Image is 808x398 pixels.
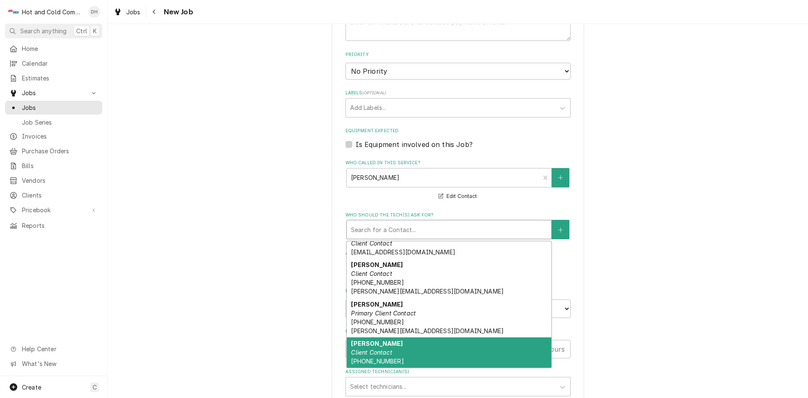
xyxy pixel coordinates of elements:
[346,128,571,149] div: Equipment Expected
[362,91,386,95] span: ( optional )
[346,212,571,219] label: Who should the tech(s) ask for?
[351,358,404,365] span: [PHONE_NUMBER]
[5,357,102,371] a: Go to What's New
[351,248,455,256] span: [EMAIL_ADDRESS][DOMAIN_NAME]
[22,176,98,185] span: Vendors
[22,44,98,53] span: Home
[346,250,571,256] label: Attachments
[93,383,97,392] span: C
[351,340,403,347] strong: [PERSON_NAME]
[351,261,403,268] strong: [PERSON_NAME]
[351,279,504,295] span: [PHONE_NUMBER] [PERSON_NAME][EMAIL_ADDRESS][DOMAIN_NAME]
[437,191,478,202] button: Edit Contact
[20,27,66,35] span: Search anything
[22,206,85,214] span: Pricebook
[346,90,571,117] div: Labels
[22,384,41,391] span: Create
[351,270,392,277] em: Client Contact
[558,175,563,181] svg: Create New Contact
[346,369,571,375] label: Assigned Technician(s)
[5,56,102,70] a: Calendar
[351,240,392,247] em: Client Contact
[22,74,98,83] span: Estimates
[126,8,141,16] span: Jobs
[346,328,571,335] label: Estimated Job Duration
[5,144,102,158] a: Purchase Orders
[88,6,100,18] div: DH
[346,128,571,134] label: Equipment Expected
[5,24,102,38] button: Search anythingCtrlK
[22,103,98,112] span: Jobs
[22,191,98,200] span: Clients
[148,5,161,19] button: Navigate back
[5,174,102,187] a: Vendors
[22,118,98,127] span: Job Series
[540,340,571,358] div: hours
[5,188,102,202] a: Clients
[552,168,569,187] button: Create New Contact
[88,6,100,18] div: Daryl Harris's Avatar
[351,349,392,356] em: Client Contact
[5,71,102,85] a: Estimates
[356,139,473,150] label: Is Equipment involved on this Job?
[552,220,569,239] button: Create New Contact
[110,5,144,19] a: Jobs
[346,288,571,318] div: Estimated Arrival Time
[5,86,102,100] a: Go to Jobs
[351,310,416,317] em: Primary Client Contact
[5,219,102,232] a: Reports
[22,345,97,353] span: Help Center
[22,221,98,230] span: Reports
[22,132,98,141] span: Invoices
[346,160,571,201] div: Who called in this service?
[5,159,102,173] a: Bills
[346,90,571,96] label: Labels
[8,6,19,18] div: H
[5,101,102,115] a: Jobs
[22,359,97,368] span: What's New
[351,301,403,308] strong: [PERSON_NAME]
[346,369,571,396] div: Assigned Technician(s)
[346,250,571,278] div: Attachments
[558,227,563,233] svg: Create New Contact
[346,328,571,358] div: Estimated Job Duration
[8,6,19,18] div: Hot and Cold Commercial Kitchens, Inc.'s Avatar
[5,42,102,56] a: Home
[5,129,102,143] a: Invoices
[5,203,102,217] a: Go to Pricebook
[346,160,571,166] label: Who called in this service?
[346,299,455,318] input: Date
[22,59,98,68] span: Calendar
[346,51,571,80] div: Priority
[346,51,571,58] label: Priority
[5,342,102,356] a: Go to Help Center
[5,115,102,129] a: Job Series
[76,27,87,35] span: Ctrl
[161,6,193,18] span: New Job
[22,88,85,97] span: Jobs
[346,288,571,294] label: Estimated Arrival Time
[346,212,571,239] div: Who should the tech(s) ask for?
[22,147,98,155] span: Purchase Orders
[351,318,504,334] span: [PHONE_NUMBER] [PERSON_NAME][EMAIL_ADDRESS][DOMAIN_NAME]
[93,27,97,35] span: K
[22,161,98,170] span: Bills
[22,8,84,16] div: Hot and Cold Commercial Kitchens, Inc.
